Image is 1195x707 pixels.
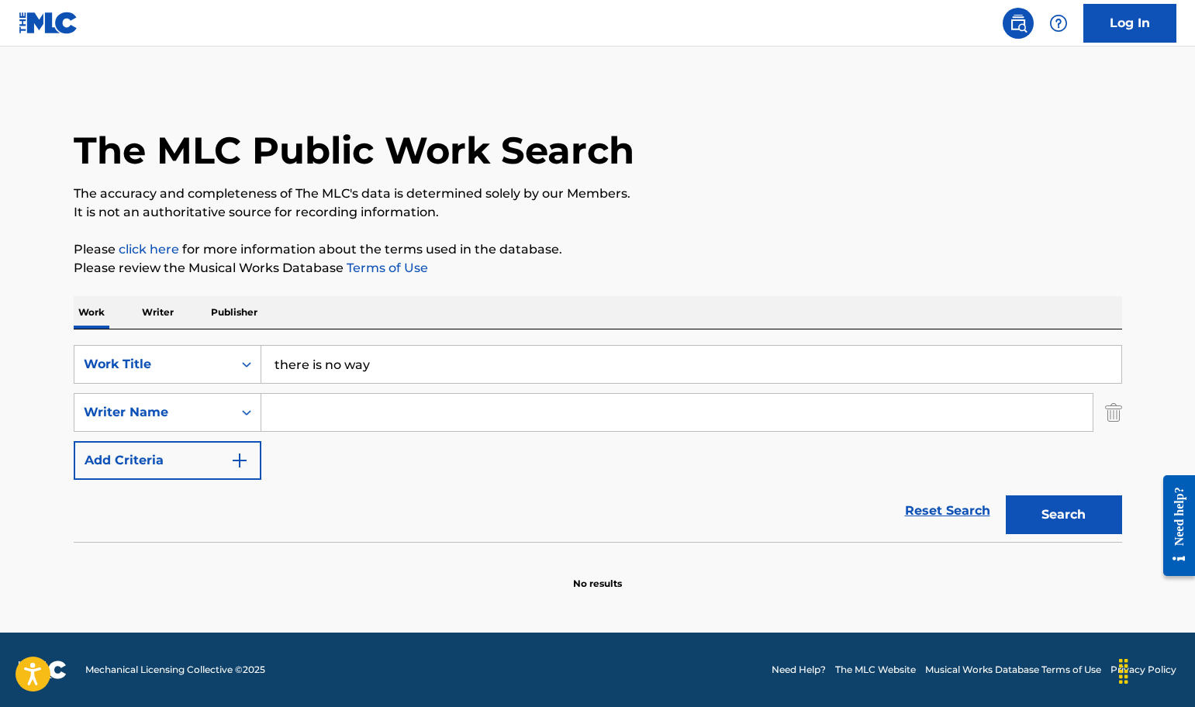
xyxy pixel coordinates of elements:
a: Log In [1083,4,1176,43]
div: Help [1043,8,1074,39]
iframe: Resource Center [1152,459,1195,591]
div: Work Title [84,355,223,374]
img: 9d2ae6d4665cec9f34b9.svg [230,451,249,470]
a: The MLC Website [835,663,916,677]
button: Search [1006,495,1122,534]
a: click here [119,242,179,257]
p: Writer [137,296,178,329]
a: Terms of Use [344,260,428,275]
p: No results [573,558,622,591]
p: Please review the Musical Works Database [74,259,1122,278]
p: Publisher [206,296,262,329]
button: Add Criteria [74,441,261,480]
a: Public Search [1003,8,1034,39]
a: Need Help? [772,663,826,677]
a: Privacy Policy [1110,663,1176,677]
form: Search Form [74,345,1122,542]
a: Musical Works Database Terms of Use [925,663,1101,677]
p: Work [74,296,109,329]
h1: The MLC Public Work Search [74,127,634,174]
img: search [1009,14,1027,33]
p: Please for more information about the terms used in the database. [74,240,1122,259]
div: Drag [1111,648,1136,695]
p: The accuracy and completeness of The MLC's data is determined solely by our Members. [74,185,1122,203]
img: MLC Logo [19,12,78,34]
img: logo [19,660,67,679]
div: Writer Name [84,403,223,422]
img: Delete Criterion [1105,393,1122,432]
p: It is not an authoritative source for recording information. [74,203,1122,222]
span: Mechanical Licensing Collective © 2025 [85,663,265,677]
iframe: Chat Widget [1117,633,1195,707]
img: help [1049,14,1068,33]
a: Reset Search [897,494,998,528]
